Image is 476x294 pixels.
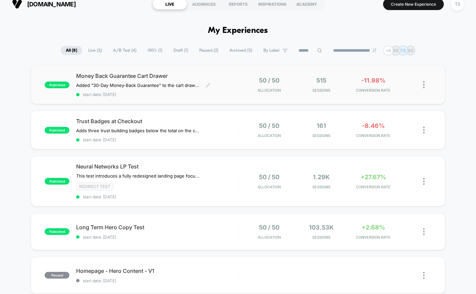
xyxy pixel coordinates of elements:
span: Added "30-Day Money-Back Guarantee" to the cart drawer below checkout CTAs [76,83,201,88]
span: paused [45,272,69,279]
img: close [423,228,425,235]
span: CONVERSION RATE [349,235,398,240]
span: Sessions [297,235,346,240]
span: By Label [263,48,279,53]
span: start date: [DATE] [76,137,238,142]
span: [DOMAIN_NAME] [27,1,76,8]
span: 100% ( 1 ) [143,46,167,55]
span: Neural Networks LP Test [76,163,238,170]
span: Adds three trust building badges below the total on the checkout page.Isolated to exclude /first-... [76,128,201,133]
img: end [372,48,376,52]
span: All ( 8 ) [61,46,82,55]
span: +2.68% [362,224,385,231]
span: Draft ( 1 ) [168,46,193,55]
span: Allocation [258,88,281,93]
p: TS [401,48,406,53]
span: 1.29k [313,174,330,181]
span: Allocation [258,185,281,189]
img: close [423,127,425,134]
span: Redirect Test [76,183,113,190]
span: Long Term Hero Copy Test [76,224,238,231]
span: Allocation [258,133,281,138]
span: CONVERSION RATE [349,88,398,93]
img: close [423,178,425,185]
img: close [423,81,425,88]
span: Archived ( 5 ) [224,46,257,55]
span: start date: [DATE] [76,194,238,199]
p: SG [408,48,413,53]
span: 50 / 50 [259,224,279,231]
span: Sessions [297,185,346,189]
span: 50 / 50 [259,77,279,84]
span: Sessions [297,88,346,93]
span: 161 [317,122,326,129]
span: A/B Test ( 4 ) [108,46,142,55]
span: published [45,228,69,235]
span: Allocation [258,235,281,240]
span: Sessions [297,133,346,138]
span: -11.98% [361,77,385,84]
span: +27.67% [361,174,386,181]
span: published [45,82,69,88]
span: Homepage - Hero Content - V1 [76,267,238,274]
span: published [45,178,69,185]
span: start date: [DATE] [76,235,238,240]
span: Paused ( 2 ) [194,46,223,55]
span: Live ( 5 ) [83,46,107,55]
p: SG [393,48,399,53]
div: + 6 [383,46,393,55]
span: Trust Badges at Checkout [76,118,238,125]
span: start date: [DATE] [76,278,238,283]
span: start date: [DATE] [76,92,238,97]
img: close [423,272,425,279]
span: published [45,127,69,134]
span: 103.53k [309,224,334,231]
span: -8.46% [362,122,385,129]
span: This test introduces a fully redesigned landing page focused on scientific statistics and data-ba... [76,173,201,179]
span: Money Back Guarantee Cart Drawer [76,72,238,79]
span: 50 / 50 [259,122,279,129]
h1: My Experiences [208,26,268,36]
span: 515 [316,77,326,84]
span: CONVERSION RATE [349,185,398,189]
span: 50 / 50 [259,174,279,181]
span: CONVERSION RATE [349,133,398,138]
